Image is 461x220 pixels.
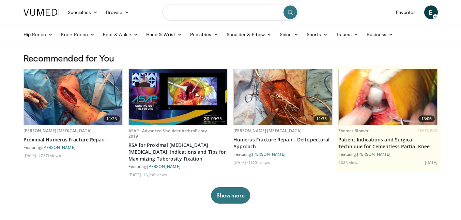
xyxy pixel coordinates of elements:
[57,28,99,41] a: Knee Recon
[147,164,181,169] a: [PERSON_NAME]
[129,69,228,125] img: 53f6b3b0-db1e-40d0-a70b-6c1023c58e52.620x360_q85_upscale.jpg
[338,151,438,157] div: Featuring:
[417,128,437,133] span: FEATURED
[252,152,286,156] a: [PERSON_NAME]
[234,69,333,125] img: 14eb532a-29de-4700-9bed-a46ffd2ec262.620x360_q85_upscale.jpg
[425,160,438,165] li: [DATE]
[313,115,330,122] span: 11:35
[276,28,303,41] a: Spine
[128,128,207,139] a: ASAP - Advanced Shoulder ArthroPlasty 2019
[357,152,390,156] a: [PERSON_NAME]
[24,9,60,16] img: VuMedi Logo
[24,128,92,134] a: [PERSON_NAME] [MEDICAL_DATA]
[338,128,369,134] a: Zimmer Biomet
[332,28,363,41] a: Trauma
[418,115,435,122] span: 13:06
[339,69,437,125] a: 13:06
[128,164,228,169] div: Featuring:
[24,53,438,64] h3: Recommended for You
[99,28,142,41] a: Foot & Ankle
[233,160,248,165] li: [DATE]
[424,5,438,19] a: E
[234,69,333,125] a: 11:35
[42,145,76,150] a: [PERSON_NAME]
[142,28,186,41] a: Hand & Wrist
[339,69,437,125] img: 3efde6b3-4cc2-4370-89c9-d2e13bff7c5c.620x360_q85_upscale.jpg
[363,28,397,41] a: Business
[128,172,143,177] li: [DATE]
[338,160,360,165] li: 1,033 views
[24,69,123,125] img: 942ab6a0-b2b1-454f-86f4-6c6fa0cc43bd.620x360_q85_upscale.jpg
[24,69,123,125] a: 11:23
[129,69,228,125] a: 09:35
[209,115,225,122] span: 09:35
[392,5,420,19] a: Favorites
[24,153,38,158] li: [DATE]
[19,28,57,41] a: Hip Recon
[222,28,276,41] a: Shoulder & Elbow
[24,136,123,143] a: Proximal Humerus Fracture Repair
[163,4,299,20] input: Search topics, interventions
[39,153,61,158] li: 17,871 views
[211,187,250,204] button: Show more
[64,5,102,19] a: Specialties
[233,136,333,150] a: Humerus Fracture Repair - Deltopectoral Approach
[186,28,222,41] a: Pediatrics
[233,151,333,157] div: Featuring:
[338,136,438,150] a: Patient Indications and Surgical Technique for Cementless Partial Knee
[303,28,332,41] a: Sports
[144,172,167,177] li: 15,935 views
[128,142,228,162] a: RSA for Proximal [MEDICAL_DATA] [MEDICAL_DATA]: Indications and Tips for Maximizing Tuberosity Fi...
[24,145,123,150] div: Featuring:
[249,160,270,165] li: 11,901 views
[233,128,302,134] a: [PERSON_NAME] [MEDICAL_DATA]
[104,115,120,122] span: 11:23
[102,5,133,19] a: Browse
